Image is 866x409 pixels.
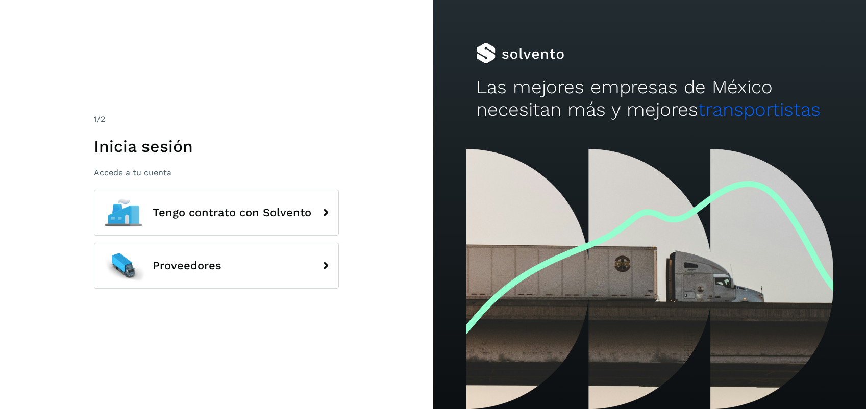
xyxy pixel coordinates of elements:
span: 1 [94,114,97,124]
h1: Inicia sesión [94,137,339,156]
h2: Las mejores empresas de México necesitan más y mejores [476,76,823,121]
button: Tengo contrato con Solvento [94,190,339,236]
button: Proveedores [94,243,339,289]
span: Tengo contrato con Solvento [153,207,311,219]
span: Proveedores [153,260,221,272]
span: transportistas [698,98,821,120]
p: Accede a tu cuenta [94,168,339,177]
div: /2 [94,113,339,125]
